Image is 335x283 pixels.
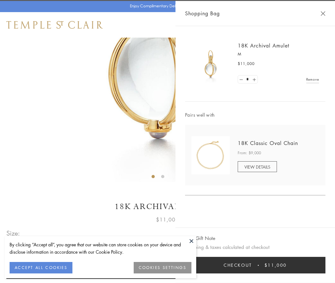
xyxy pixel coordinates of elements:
[238,150,261,156] span: From: $9,000
[6,21,103,29] img: Temple St. Clair
[191,45,230,83] img: 18K Archival Amulet
[134,262,191,273] button: COOKIES SETTINGS
[238,76,244,83] a: Set quantity to 0
[185,111,325,119] span: Pairs well with
[238,161,277,172] a: VIEW DETAILS
[244,164,270,170] span: VIEW DETAILS
[251,76,257,83] a: Set quantity to 2
[224,262,252,269] span: Checkout
[264,262,287,269] span: $11,000
[238,42,289,49] a: 18K Archival Amulet
[10,262,72,273] button: ACCEPT ALL COOKIES
[238,140,298,147] a: 18K Classic Oval Chain
[238,51,319,57] p: M
[185,243,325,251] p: Shipping & taxes calculated at checkout
[6,228,20,238] span: Size:
[6,201,329,212] h1: 18K Archival Amulet
[321,11,325,16] button: Close Shopping Bag
[191,136,230,174] img: N88865-OV18
[156,215,179,224] span: $11,000
[185,257,325,273] button: Checkout $11,000
[130,3,202,9] p: Enjoy Complimentary Delivery & Returns
[306,76,319,83] a: Remove
[238,61,255,67] span: $11,000
[185,234,215,242] button: Add Gift Note
[185,9,220,18] span: Shopping Bag
[10,241,191,256] div: By clicking “Accept all”, you agree that our website can store cookies on your device and disclos...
